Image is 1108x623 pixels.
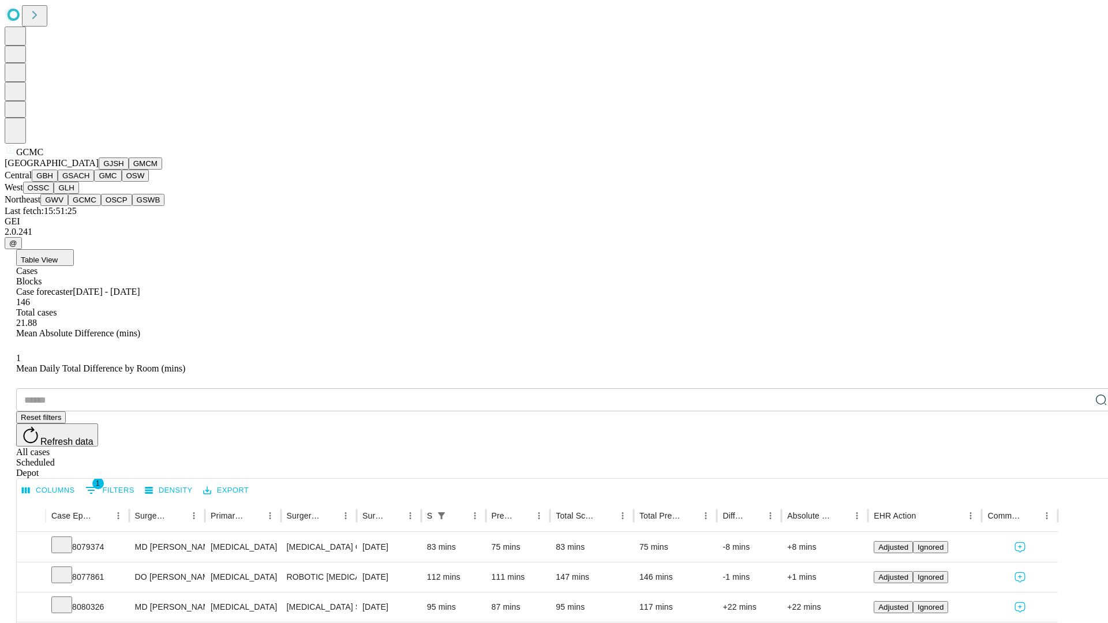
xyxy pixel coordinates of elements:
[19,482,78,500] button: Select columns
[5,237,22,249] button: @
[918,543,944,551] span: Ignored
[492,532,545,562] div: 75 mins
[262,508,278,524] button: Menu
[531,508,547,524] button: Menu
[129,157,162,170] button: GMCM
[762,508,778,524] button: Menu
[598,508,615,524] button: Sort
[615,508,631,524] button: Menu
[362,532,415,562] div: [DATE]
[122,170,149,182] button: OSW
[16,353,21,363] span: 1
[639,511,681,520] div: Total Predicted Duration
[878,603,908,611] span: Adjusted
[639,562,712,592] div: 146 mins
[40,437,93,446] span: Refresh data
[874,571,913,583] button: Adjusted
[5,194,40,204] span: Northeast
[427,562,480,592] div: 112 mins
[211,562,275,592] div: [MEDICAL_DATA]
[723,592,776,622] div: +22 mins
[723,532,776,562] div: -8 mins
[787,532,862,562] div: +8 mins
[5,158,99,168] span: [GEOGRAPHIC_DATA]
[5,206,77,216] span: Last fetch: 15:51:25
[51,532,123,562] div: 8079374
[83,481,137,500] button: Show filters
[556,532,628,562] div: 83 mins
[135,511,169,520] div: Surgeon Name
[23,568,40,588] button: Expand
[16,297,30,307] span: 146
[878,543,908,551] span: Adjusted
[16,287,73,297] span: Case forecaster
[917,508,933,524] button: Sort
[132,194,165,206] button: GSWB
[1039,508,1055,524] button: Menu
[723,511,745,520] div: Difference
[94,508,110,524] button: Sort
[287,532,351,562] div: [MEDICAL_DATA] COMPLEX [MEDICAL_DATA] INFECT
[246,508,262,524] button: Sort
[556,562,628,592] div: 147 mins
[135,562,199,592] div: DO [PERSON_NAME] [PERSON_NAME] Do
[58,170,94,182] button: GSACH
[451,508,467,524] button: Sort
[211,511,244,520] div: Primary Service
[362,592,415,622] div: [DATE]
[849,508,865,524] button: Menu
[515,508,531,524] button: Sort
[101,194,132,206] button: OSCP
[556,592,628,622] div: 95 mins
[787,592,862,622] div: +22 mins
[639,592,712,622] div: 117 mins
[682,508,698,524] button: Sort
[918,603,944,611] span: Ignored
[40,194,68,206] button: GWV
[433,508,450,524] button: Show filters
[386,508,402,524] button: Sort
[68,194,101,206] button: GCMC
[874,601,913,613] button: Adjusted
[110,508,126,524] button: Menu
[92,478,104,489] span: 1
[287,562,351,592] div: ROBOTIC [MEDICAL_DATA]
[16,411,66,423] button: Reset filters
[467,508,483,524] button: Menu
[987,511,1021,520] div: Comments
[51,592,123,622] div: 8080326
[211,532,275,562] div: [MEDICAL_DATA]
[5,216,1103,227] div: GEI
[698,508,714,524] button: Menu
[492,592,545,622] div: 87 mins
[874,541,913,553] button: Adjusted
[51,562,123,592] div: 8077861
[23,598,40,618] button: Expand
[16,363,185,373] span: Mean Daily Total Difference by Room (mins)
[287,592,351,622] div: [MEDICAL_DATA] SKIN AND [MEDICAL_DATA]
[787,562,862,592] div: +1 mins
[321,508,338,524] button: Sort
[362,562,415,592] div: [DATE]
[16,307,57,317] span: Total cases
[211,592,275,622] div: [MEDICAL_DATA]
[913,571,948,583] button: Ignored
[9,239,17,247] span: @
[32,170,58,182] button: GBH
[54,182,78,194] button: GLH
[21,256,58,264] span: Table View
[23,538,40,558] button: Expand
[1023,508,1039,524] button: Sort
[16,318,37,328] span: 21.88
[23,182,54,194] button: OSSC
[51,511,93,520] div: Case Epic Id
[833,508,849,524] button: Sort
[16,328,140,338] span: Mean Absolute Difference (mins)
[913,541,948,553] button: Ignored
[99,157,129,170] button: GJSH
[142,482,196,500] button: Density
[338,508,354,524] button: Menu
[878,573,908,581] span: Adjusted
[639,532,712,562] div: 75 mins
[94,170,121,182] button: GMC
